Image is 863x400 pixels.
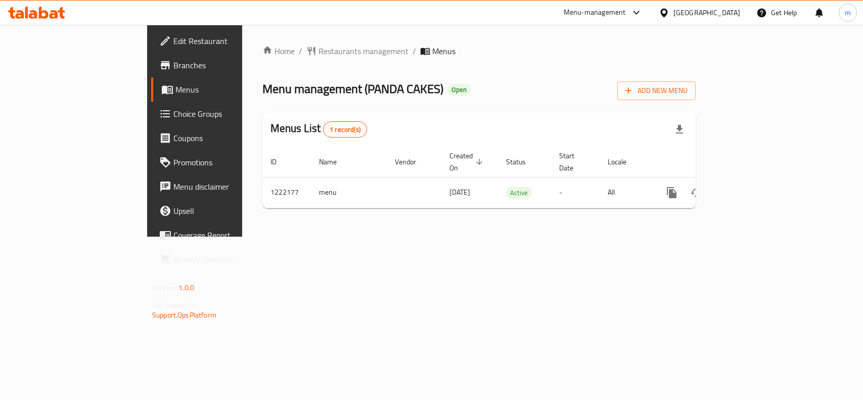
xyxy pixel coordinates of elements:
[449,186,470,199] span: [DATE]
[506,187,532,199] span: Active
[262,147,765,208] table: enhanced table
[173,229,283,241] span: Coverage Report
[173,156,283,168] span: Promotions
[684,181,708,205] button: Change Status
[413,45,416,57] li: /
[617,81,696,100] button: Add New Menu
[173,35,283,47] span: Edit Restaurant
[395,156,429,168] span: Vendor
[152,281,177,294] span: Version:
[319,45,408,57] span: Restaurants management
[551,177,600,208] td: -
[559,150,587,174] span: Start Date
[323,121,367,138] div: Total records count
[270,121,367,138] h2: Menus List
[319,156,350,168] span: Name
[447,84,471,96] div: Open
[845,7,851,18] span: m
[660,181,684,205] button: more
[608,156,640,168] span: Locale
[151,77,291,102] a: Menus
[306,45,408,57] a: Restaurants management
[151,102,291,126] a: Choice Groups
[151,199,291,223] a: Upsell
[262,45,696,57] nav: breadcrumb
[506,156,539,168] span: Status
[299,45,302,57] li: /
[151,126,291,150] a: Coupons
[270,156,290,168] span: ID
[173,132,283,144] span: Coupons
[600,177,652,208] td: All
[173,205,283,217] span: Upsell
[173,181,283,193] span: Menu disclaimer
[151,53,291,77] a: Branches
[673,7,740,18] div: [GEOGRAPHIC_DATA]
[324,125,367,135] span: 1 record(s)
[175,83,283,96] span: Menus
[151,150,291,174] a: Promotions
[262,77,443,100] span: Menu management ( PANDA CAKES )
[311,177,387,208] td: menu
[667,117,692,142] div: Export file
[151,223,291,247] a: Coverage Report
[173,59,283,71] span: Branches
[152,298,199,312] span: Get support on:
[652,147,765,177] th: Actions
[564,7,626,19] div: Menu-management
[151,247,291,272] a: Grocery Checklist
[173,108,283,120] span: Choice Groups
[432,45,456,57] span: Menus
[178,281,194,294] span: 1.0.0
[625,84,688,97] span: Add New Menu
[173,253,283,265] span: Grocery Checklist
[447,85,471,94] span: Open
[449,150,486,174] span: Created On
[152,308,216,322] a: Support.OpsPlatform
[151,174,291,199] a: Menu disclaimer
[151,29,291,53] a: Edit Restaurant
